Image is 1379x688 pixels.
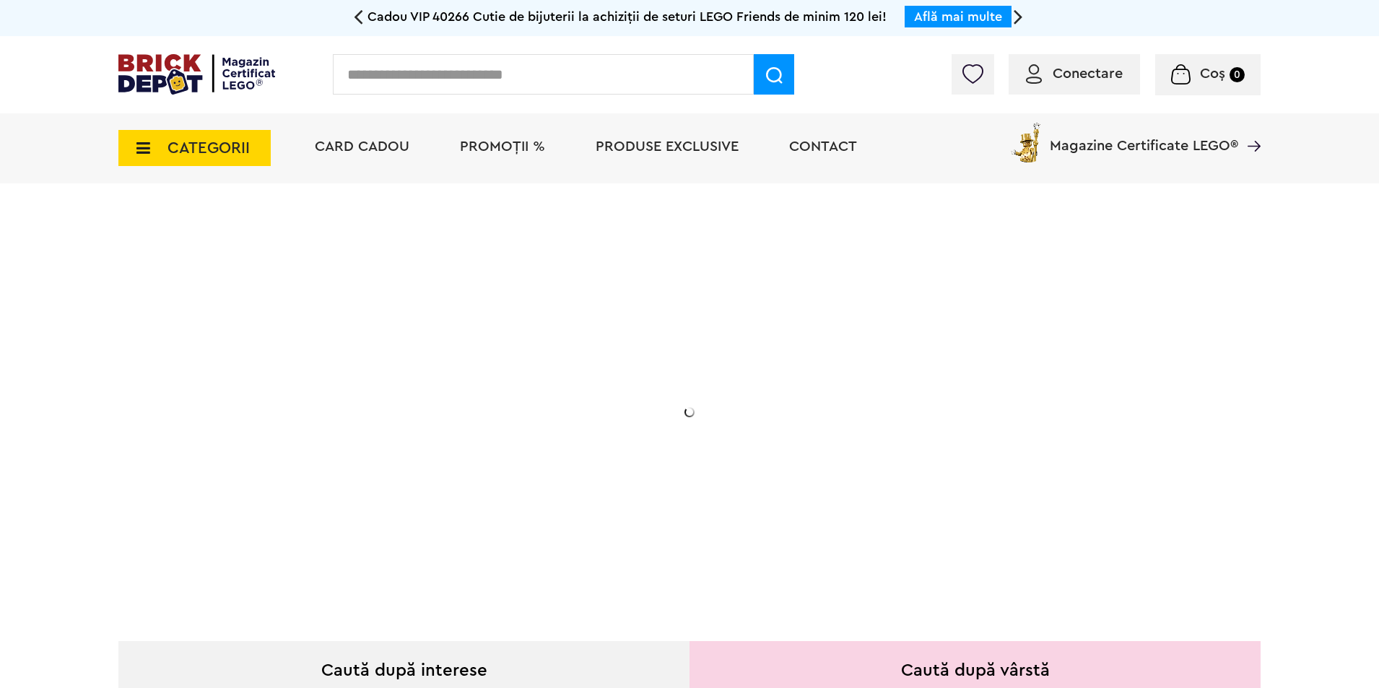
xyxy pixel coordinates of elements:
[914,10,1002,23] a: Află mai multe
[789,139,857,154] a: Contact
[596,139,739,154] a: Produse exclusive
[1238,120,1261,134] a: Magazine Certificate LEGO®
[367,10,887,23] span: Cadou VIP 40266 Cutie de bijuterii la achiziții de seturi LEGO Friends de minim 120 lei!
[1230,67,1245,82] small: 0
[1200,66,1225,81] span: Coș
[1053,66,1123,81] span: Conectare
[168,140,250,156] span: CATEGORII
[221,487,510,505] div: Află detalii
[315,139,409,154] a: Card Cadou
[460,139,545,154] a: PROMOȚII %
[221,393,510,454] h2: Seria de sărbători: Fantomă luminoasă. Promoția este valabilă în perioada [DATE] - [DATE].
[1026,66,1123,81] a: Conectare
[221,327,510,379] h1: Cadou VIP 40772
[1050,120,1238,153] span: Magazine Certificate LEGO®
